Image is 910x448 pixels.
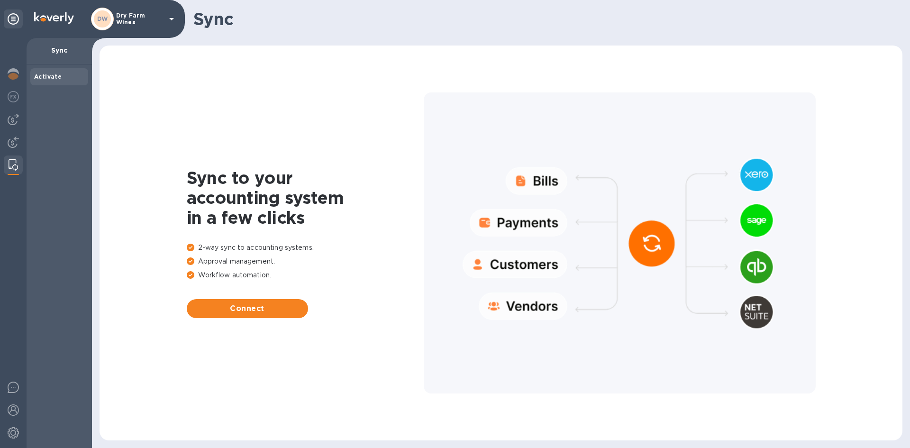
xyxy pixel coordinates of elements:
[187,270,424,280] p: Workflow automation.
[34,46,84,55] p: Sync
[34,73,62,80] b: Activate
[8,91,19,102] img: Foreign exchange
[187,243,424,253] p: 2-way sync to accounting systems.
[187,299,308,318] button: Connect
[187,256,424,266] p: Approval management.
[97,15,108,22] b: DW
[187,168,424,228] h1: Sync to your accounting system in a few clicks
[4,9,23,28] div: Unpin categories
[193,9,895,29] h1: Sync
[194,303,300,314] span: Connect
[116,12,164,26] p: Dry Farm Wines
[34,12,74,24] img: Logo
